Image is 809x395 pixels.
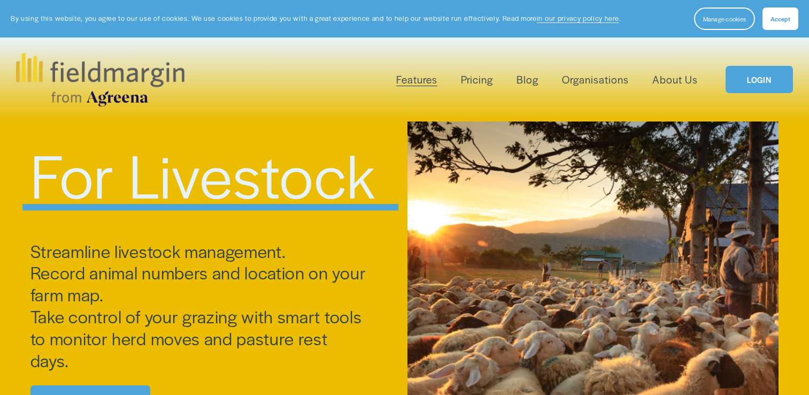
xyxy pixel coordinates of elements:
[694,7,755,30] button: Manage cookies
[517,71,538,88] a: Blog
[771,14,790,23] span: Accept
[762,7,798,30] button: Accept
[652,71,698,88] a: About Us
[562,71,629,88] a: Organisations
[726,66,793,93] a: LOGIN
[461,71,493,88] a: Pricing
[396,71,437,88] a: folder dropdown
[16,53,184,107] img: fieldmargin.com
[396,72,437,87] span: Features
[537,13,619,23] a: in our privacy policy here
[30,131,377,216] span: For Livestock
[30,239,370,372] span: Streamline livestock management. Record animal numbers and location on your farm map. Take contro...
[11,13,621,24] p: By using this website, you agree to our use of cookies. We use cookies to provide you with a grea...
[703,14,746,23] span: Manage cookies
